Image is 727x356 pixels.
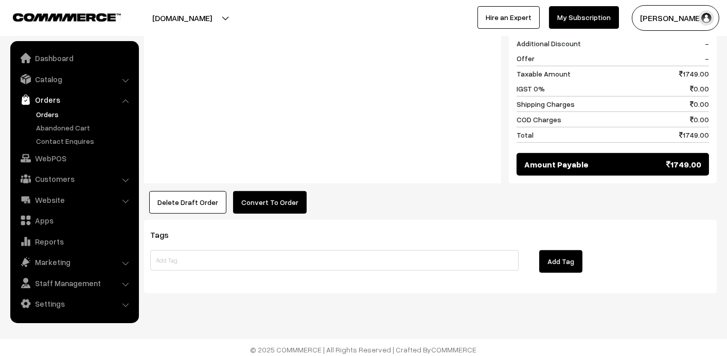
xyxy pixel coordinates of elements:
span: 0.00 [690,99,709,109]
span: 0.00 [690,83,709,94]
span: 1749.00 [679,68,709,79]
span: COD Charges [517,114,561,125]
span: 1749.00 [666,158,701,171]
a: Dashboard [13,49,135,67]
span: Amount Payable [524,158,589,171]
a: Orders [33,109,135,120]
span: 1749.00 [679,129,709,140]
a: Hire an Expert [477,6,540,29]
span: - [705,38,709,49]
a: Settings [13,294,135,313]
a: My Subscription [549,6,619,29]
a: Catalog [13,70,135,88]
span: Tags [150,230,181,240]
span: Total [517,129,534,140]
button: [DOMAIN_NAME] [116,5,248,31]
a: Orders [13,90,135,109]
a: COMMMERCE [13,10,103,23]
input: Add Tag [150,250,519,271]
a: Customers [13,170,135,188]
span: - [705,53,709,64]
span: Shipping Charges [517,99,575,109]
a: WebPOS [13,149,135,167]
button: [PERSON_NAME]… [632,5,719,31]
span: Additional Discount [517,38,581,49]
a: COMMMERCE [432,345,477,354]
span: Taxable Amount [517,68,571,79]
a: Reports [13,232,135,251]
span: 0.00 [690,114,709,125]
span: IGST 0% [517,83,545,94]
button: Delete Draft Order [149,191,226,214]
a: Staff Management [13,274,135,292]
span: Offer [517,53,535,64]
a: Website [13,191,135,209]
button: Add Tag [539,250,582,273]
a: Apps [13,211,135,230]
img: user [699,10,714,26]
a: Marketing [13,253,135,271]
a: Abandoned Cart [33,122,135,133]
img: COMMMERCE [13,13,121,21]
button: Convert To Order [233,191,307,214]
a: Contact Enquires [33,136,135,146]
